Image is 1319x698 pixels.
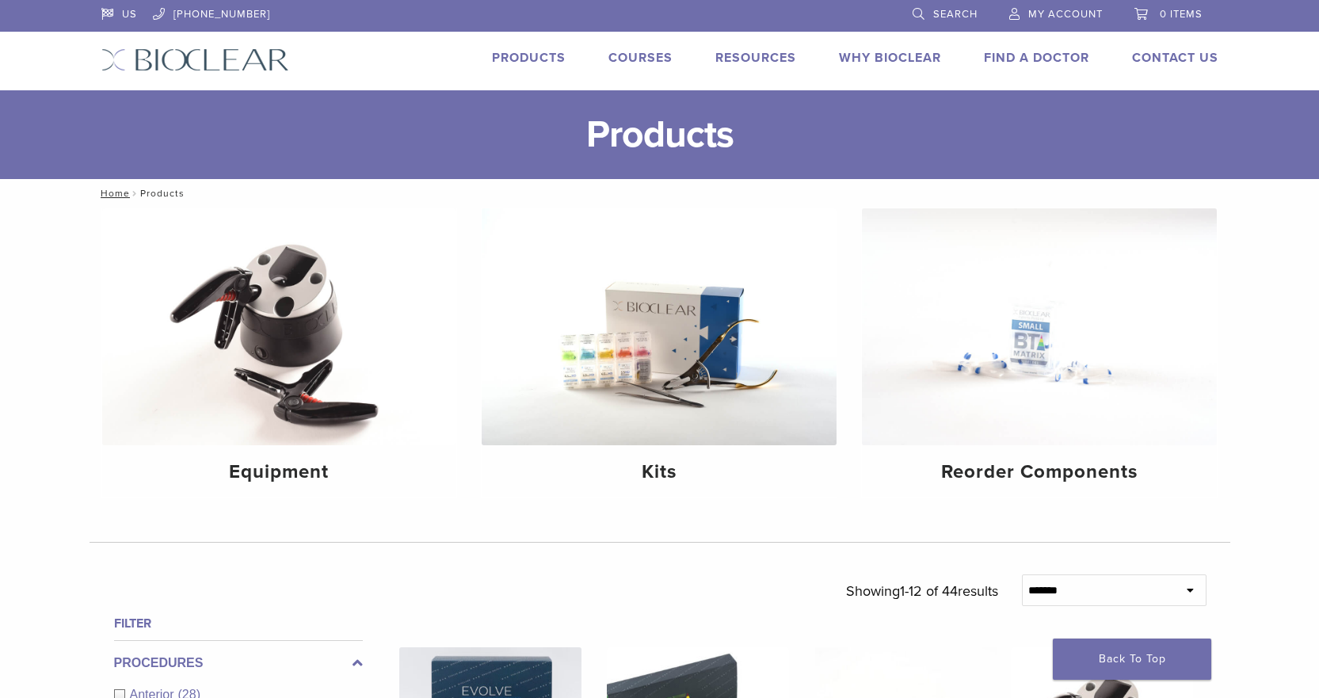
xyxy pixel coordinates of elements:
a: Back To Top [1053,639,1211,680]
a: Reorder Components [862,208,1217,497]
label: Procedures [114,654,363,673]
span: 0 items [1160,8,1203,21]
a: Contact Us [1132,50,1218,66]
img: Bioclear [101,48,289,71]
img: Equipment [102,208,457,445]
h4: Equipment [115,458,444,486]
a: Products [492,50,566,66]
h4: Reorder Components [875,458,1204,486]
img: Kits [482,208,837,445]
img: Reorder Components [862,208,1217,445]
a: Find A Doctor [984,50,1089,66]
nav: Products [90,179,1230,208]
a: Kits [482,208,837,497]
a: Home [96,188,130,199]
span: My Account [1028,8,1103,21]
span: / [130,189,140,197]
span: Search [933,8,978,21]
a: Why Bioclear [839,50,941,66]
a: Equipment [102,208,457,497]
h4: Kits [494,458,824,486]
span: 1-12 of 44 [900,582,958,600]
a: Resources [715,50,796,66]
h4: Filter [114,614,363,633]
p: Showing results [846,574,998,608]
a: Courses [608,50,673,66]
